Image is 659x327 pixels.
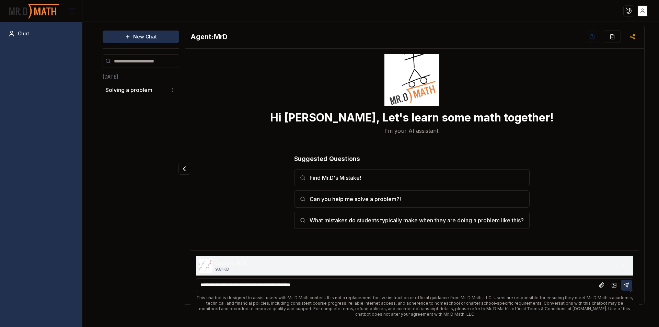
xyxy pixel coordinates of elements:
img: placeholder-user.jpg [638,6,648,16]
p: Capture.PNG [215,260,246,267]
button: What mistakes do students typically make when they are doing a problem like this? [294,212,530,229]
img: File preview [199,259,212,273]
h3: Suggested Questions [294,154,530,164]
img: Welcome Owl [384,39,439,106]
h3: [DATE] [103,73,179,80]
button: Conversation options [168,86,176,94]
button: Re-Fill Questions [604,31,621,43]
h2: MrD [190,32,228,42]
button: Find Mr.D's Mistake! [294,169,530,186]
button: Help Videos [586,31,598,43]
p: I'm your AI assistant. [384,127,440,135]
h3: Hi [PERSON_NAME], Let's learn some math together! [270,112,554,124]
p: Solving a problem [105,86,152,94]
p: 9.81 KB [215,267,246,272]
button: New Chat [103,31,179,43]
div: This chatbot is designed to assist users with Mr. D Math content. It is not a replacement for liv... [196,295,633,317]
button: Collapse panel [178,163,190,175]
a: Chat [5,27,77,40]
button: Can you help me solve a problem?! [294,190,530,208]
img: PromptOwl [9,2,60,20]
span: Chat [18,30,29,37]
